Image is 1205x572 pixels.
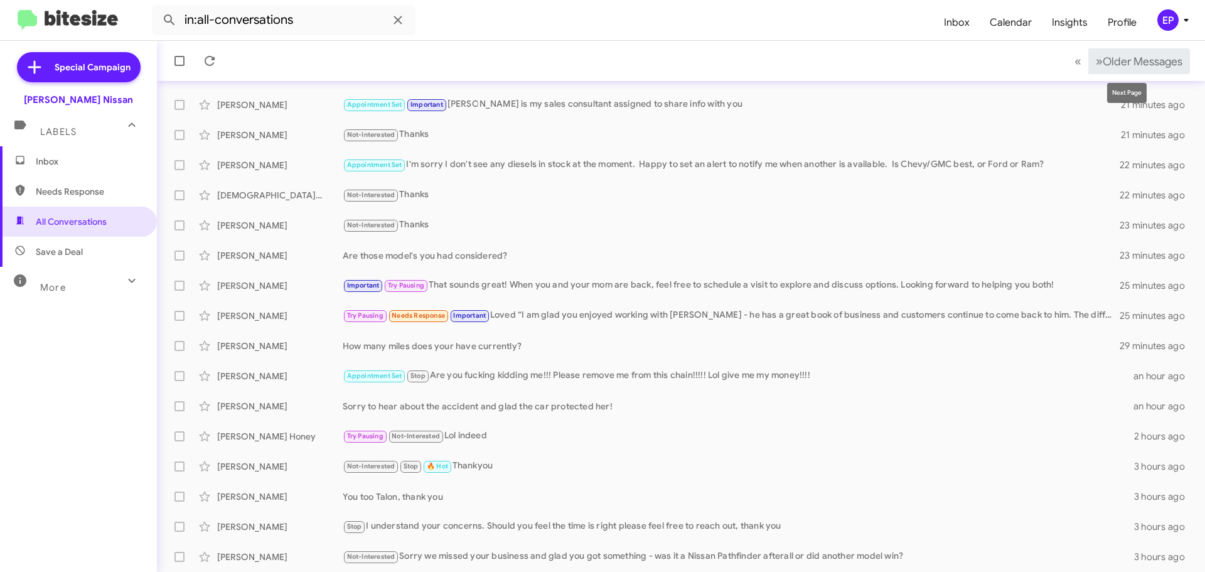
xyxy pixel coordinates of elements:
div: Loved “I am glad you enjoyed working with [PERSON_NAME] - he has a great book of business and cus... [343,308,1120,323]
div: 2 hours ago [1134,430,1195,443]
nav: Page navigation example [1068,48,1190,74]
div: [PERSON_NAME] Nissan [24,94,133,106]
div: 22 minutes ago [1120,159,1195,171]
div: I'm sorry I don't see any diesels in stock at the moment. Happy to set an alert to notify me when... [343,158,1120,172]
a: Calendar [980,4,1042,41]
button: Previous [1067,48,1089,74]
a: Insights [1042,4,1098,41]
span: Not-Interested [347,462,395,470]
div: Are you fucking kidding me!!! Please remove me from this chain!!!!! Lol give me my money!!!! [343,369,1133,383]
div: Thanks [343,127,1121,142]
span: Not-Interested [347,553,395,561]
div: [PERSON_NAME] [217,219,343,232]
div: Sorry to hear about the accident and glad the car protected her! [343,400,1133,413]
span: Labels [40,126,77,138]
div: [PERSON_NAME] [217,159,343,171]
span: More [40,282,66,293]
div: [PERSON_NAME] [217,400,343,413]
div: Sorry we missed your business and glad you got something - was it a Nissan Pathfinder afterall or... [343,549,1134,564]
div: 21 minutes ago [1121,129,1195,141]
button: Next [1088,48,1190,74]
div: EP [1157,9,1179,31]
div: How many miles does your have currently? [343,340,1120,352]
span: Appointment Set [347,372,402,380]
span: Not-Interested [347,191,395,199]
span: Stop [410,372,426,380]
a: Inbox [934,4,980,41]
span: Important [453,311,486,320]
div: [PERSON_NAME] [217,521,343,533]
span: Needs Response [392,311,445,320]
div: Lol indeed [343,429,1134,443]
button: EP [1147,9,1191,31]
div: [PERSON_NAME] [217,279,343,292]
div: [PERSON_NAME] [217,310,343,322]
div: [PERSON_NAME] is my sales consultant assigned to share info with you [343,97,1121,112]
div: 25 minutes ago [1120,310,1195,322]
span: Not-Interested [347,221,395,229]
div: Next Page [1107,83,1147,103]
span: » [1096,53,1103,69]
div: 23 minutes ago [1120,219,1195,232]
span: Needs Response [36,185,142,198]
div: 3 hours ago [1134,490,1195,503]
span: Try Pausing [347,311,383,320]
div: 3 hours ago [1134,521,1195,533]
div: [PERSON_NAME] [217,99,343,111]
div: [PERSON_NAME] [217,370,343,382]
div: [PERSON_NAME] [217,490,343,503]
div: 22 minutes ago [1120,189,1195,202]
span: Save a Deal [36,246,83,258]
span: Special Campaign [55,61,131,73]
span: « [1074,53,1081,69]
a: Profile [1098,4,1147,41]
div: 21 minutes ago [1121,99,1195,111]
div: [PERSON_NAME] [217,249,343,262]
div: [PERSON_NAME] [217,129,343,141]
div: You too Talon, thank you [343,490,1134,503]
span: Appointment Set [347,161,402,169]
div: 29 minutes ago [1120,340,1195,352]
div: an hour ago [1133,400,1195,413]
div: Thanks [343,218,1120,232]
span: Not-Interested [392,432,440,440]
div: Thanks [343,188,1120,202]
div: 25 minutes ago [1120,279,1195,292]
span: Older Messages [1103,55,1182,68]
div: an hour ago [1133,370,1195,382]
div: 3 hours ago [1134,551,1195,563]
div: [PERSON_NAME] [217,551,343,563]
span: Stop [347,522,362,531]
span: All Conversations [36,215,107,228]
span: Important [347,281,380,289]
div: [PERSON_NAME] Honey [217,430,343,443]
span: Not-Interested [347,131,395,139]
span: Stop [404,462,419,470]
div: [PERSON_NAME] [217,340,343,352]
div: Are those model's you had considered? [343,249,1120,262]
a: Special Campaign [17,52,141,82]
div: [DEMOGRAPHIC_DATA][PERSON_NAME] [217,189,343,202]
span: Try Pausing [388,281,424,289]
span: Inbox [36,155,142,168]
div: [PERSON_NAME] [217,460,343,473]
input: Search [152,5,415,35]
span: Appointment Set [347,100,402,109]
span: 🔥 Hot [427,462,448,470]
span: Try Pausing [347,432,383,440]
div: I understand your concerns. Should you feel the time is right please feel free to reach out, than... [343,519,1134,534]
div: 3 hours ago [1134,460,1195,473]
span: Important [410,100,443,109]
div: That sounds great! When you and your mom are back, feel free to schedule a visit to explore and d... [343,278,1120,293]
div: 23 minutes ago [1120,249,1195,262]
div: Thankyou [343,459,1134,473]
